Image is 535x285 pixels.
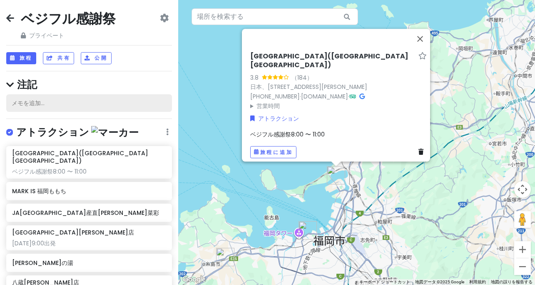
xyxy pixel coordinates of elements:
[29,31,64,40] font: プライベート
[12,99,45,107] font: メモを追加...
[514,211,531,228] button: 地図上にペグマンを落として、ストリートビューを開きます
[514,258,531,275] button: ズームアウト
[12,239,56,247] font: [DATE]9:00出発
[180,274,208,285] a: Google マップでこの地域を開きます（新しいウィンドウが開きます）
[415,280,464,284] font: 地図データ ©2025 Google
[192,8,358,25] input: 場所を検索する
[95,54,107,61] font: 公開
[301,92,348,101] a: [DOMAIN_NAME]
[491,280,533,284] a: 地図の誤りを報告する
[327,166,345,184] div: ベジフルスタジアム(福岡市青果市場)
[469,280,486,284] a: 利用規約（新しいタブで開きます）
[12,209,159,217] font: JA[GEOGRAPHIC_DATA]産直[PERSON_NAME]菜彩
[410,29,430,49] button: 閉じる
[12,228,134,237] font: [GEOGRAPHIC_DATA][PERSON_NAME]店
[43,52,74,64] button: 共有
[250,114,299,123] a: アトラクション
[216,248,234,266] div: JA糸島産直市場 伊都菜彩
[469,280,486,284] font: 利用規約
[258,114,299,123] font: アトラクション
[12,149,166,164] h6: [GEOGRAPHIC_DATA]([GEOGRAPHIC_DATA][GEOGRAPHIC_DATA])
[180,274,208,285] img: グーグル
[21,9,116,28] font: ベジフル感謝祭
[418,52,427,61] a: スタープレイス
[299,221,317,240] div: MARK IS 福岡ももち
[81,52,111,64] button: 公開
[250,130,325,139] font: ベジフル感謝祭8:00 〜 11:00
[91,126,139,139] img: マーカー
[250,92,300,101] a: [PHONE_NUMBER]
[359,279,410,285] button: キーボード反対
[291,73,313,81] font: （184）
[12,259,73,267] font: [PERSON_NAME]の湯
[250,146,296,158] button: 旅程に追加
[250,73,259,81] font: 3.8
[12,168,166,175] div: ベジフル感謝祭8:00 〜 11:00
[300,93,301,101] font: ·
[6,52,36,64] button: 旅程
[349,93,356,99] i: トリップアドバイザー
[12,187,66,195] font: MARK IS 福岡ももち
[256,101,279,110] font: 営業時間
[348,93,349,101] font: ·
[514,241,531,258] button: ズームイン
[359,93,365,99] i: Googleマップ
[514,181,531,198] button: 地図のカメラ コントロール
[250,101,427,110] summary: 営業時間
[57,54,70,61] font: 共有
[16,125,89,139] font: アトラクション
[20,54,32,61] font: 旅程
[250,83,367,91] a: 日本、[STREET_ADDRESS][PERSON_NAME]
[418,147,427,156] a: 場所を削除
[250,51,408,70] font: [GEOGRAPHIC_DATA]([GEOGRAPHIC_DATA][GEOGRAPHIC_DATA])
[260,148,293,155] font: 旅程に追加
[17,78,37,91] font: 注記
